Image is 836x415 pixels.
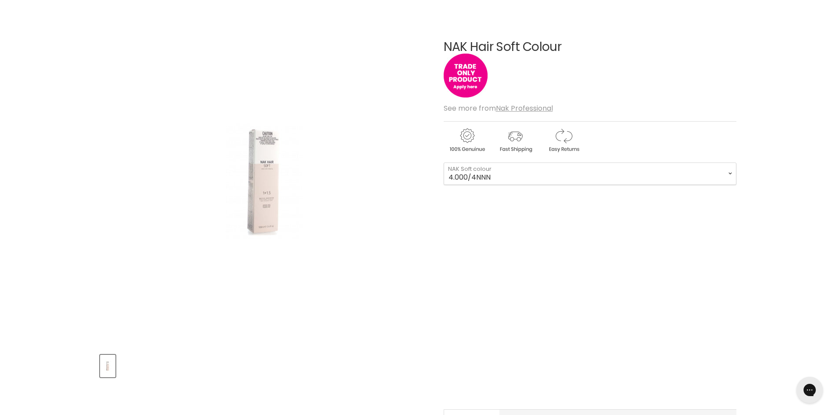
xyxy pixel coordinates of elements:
[100,18,428,346] div: NAK Hair Soft Colour image. Click or Scroll to Zoom.
[444,103,553,113] span: See more from
[99,352,429,377] div: Product thumbnails
[540,127,587,154] img: returns.gif
[492,127,538,154] img: shipping.gif
[444,127,490,154] img: genuine.gif
[792,374,827,406] iframe: Gorgias live chat messenger
[444,54,488,97] img: tradeonly_small.jpg
[100,355,115,377] button: NAK Hair Soft Colour
[187,66,341,298] img: NAK Hair Soft Colour
[496,103,553,113] a: Nak Professional
[444,40,736,54] h1: NAK Hair Soft Colour
[101,356,115,376] img: NAK Hair Soft Colour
